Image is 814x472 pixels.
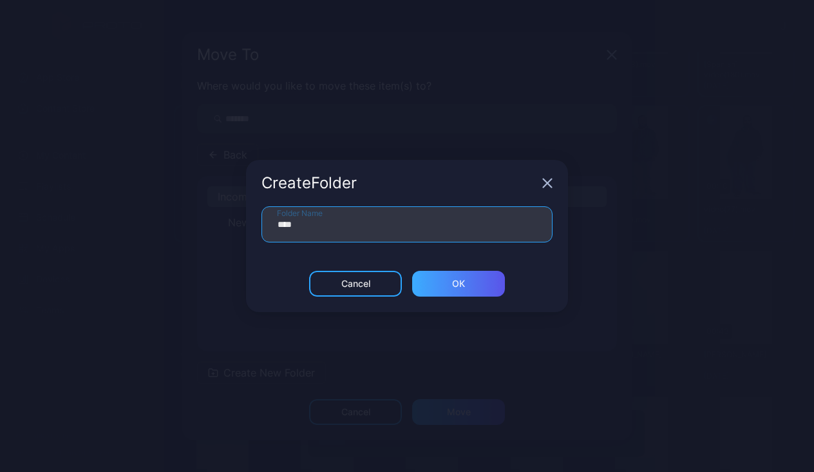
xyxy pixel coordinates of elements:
[341,279,370,289] div: Cancel
[452,279,465,289] div: ОК
[261,206,553,242] input: Folder Name
[261,175,537,191] div: Create Folder
[412,271,505,297] button: ОК
[309,271,402,297] button: Cancel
